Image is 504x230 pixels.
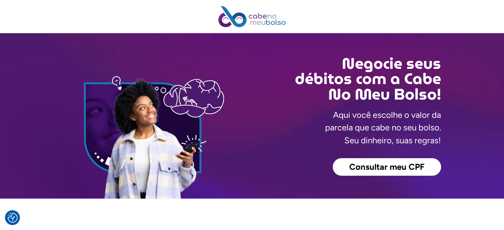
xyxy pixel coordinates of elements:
p: Aqui você escolhe o valor da parcela que cabe no seu bolso. Seu dinheiro, suas regras! [325,109,441,147]
h2: Negocie seus débitos com a Cabe No Meu Bolso! [252,56,441,102]
img: Revisit consent button [8,213,18,223]
button: Preferências de consentimento [8,213,18,223]
img: Cabe no Meu Bolso [218,6,286,27]
span: Consultar meu CPF [349,163,424,171]
a: Consultar meu CPF [333,158,441,176]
